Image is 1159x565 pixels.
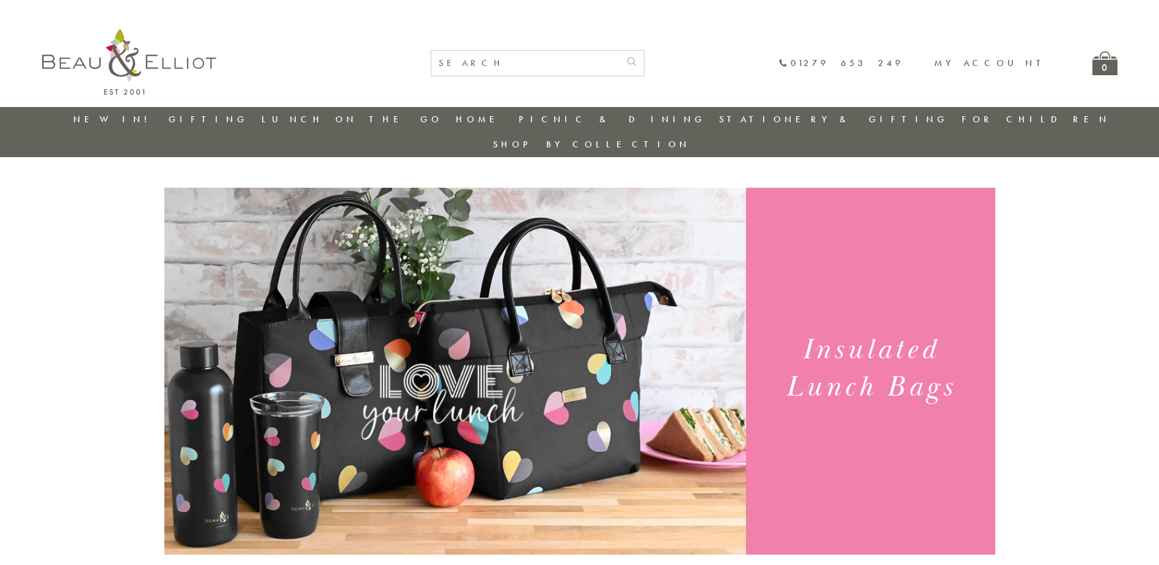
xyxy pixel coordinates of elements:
[761,331,980,406] h1: Insulated Lunch Bags
[164,188,746,555] img: Emily Heart Set
[456,113,505,125] a: Home
[73,113,155,125] a: New in!
[934,57,1050,69] a: My account
[261,113,442,125] a: Lunch On The Go
[1092,51,1117,75] a: 0
[719,113,948,125] a: Stationery & Gifting
[962,113,1110,125] a: For Children
[169,113,248,125] a: Gifting
[778,58,904,68] a: 01279 653 249
[42,29,216,95] img: logo
[519,113,706,125] a: Picnic & Dining
[431,51,620,76] input: SEARCH
[493,138,690,150] a: Shop by collection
